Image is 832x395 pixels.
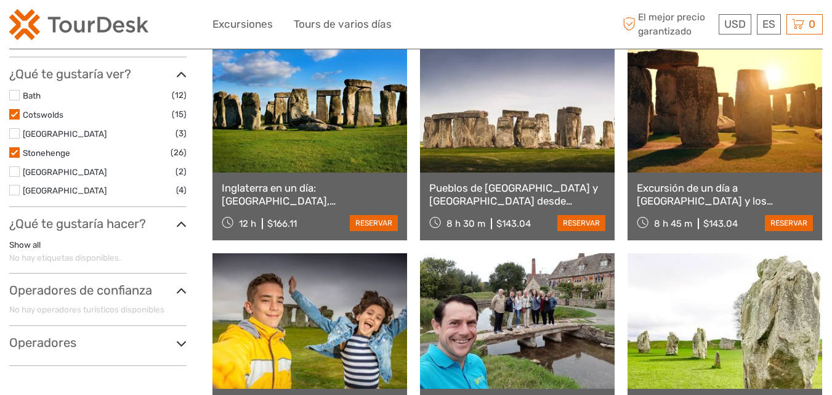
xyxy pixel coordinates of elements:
[142,19,156,34] button: Open LiveChat chat widget
[23,129,107,139] a: [GEOGRAPHIC_DATA]
[294,15,392,33] a: Tours de varios días
[23,91,41,100] a: Bath
[9,216,187,231] h3: ¿Qué te gustaría hacer?
[267,218,297,229] div: $166.11
[9,283,187,298] h3: Operadores de confianza
[496,218,531,229] div: $143.04
[637,182,813,207] a: Excursión de un día a [GEOGRAPHIC_DATA] y los Cotswolds desde [GEOGRAPHIC_DATA]
[807,18,817,30] span: 0
[446,218,485,229] span: 8 h 30 m
[176,183,187,197] span: (4)
[176,165,187,179] span: (2)
[176,126,187,140] span: (3)
[212,15,273,33] a: Excursiones
[557,215,605,231] a: reservar
[23,167,107,177] a: [GEOGRAPHIC_DATA]
[703,218,738,229] div: $143.04
[9,9,148,40] img: 2254-3441b4b5-4e5f-4d00-b396-31f1d84a6ebf_logo_small.png
[9,240,41,250] a: Show all
[172,107,187,121] span: (15)
[23,185,107,195] a: [GEOGRAPHIC_DATA]
[654,218,692,229] span: 8 h 45 m
[23,110,63,120] a: Cotswolds
[9,335,187,350] h3: Operadores
[9,253,121,263] span: No hay etiquetas disponibles.
[429,182,605,207] a: Pueblos de [GEOGRAPHIC_DATA] y [GEOGRAPHIC_DATA] desde [GEOGRAPHIC_DATA]
[350,215,398,231] a: reservar
[9,304,164,314] span: No hay operadores turísticos disponibles
[9,67,187,81] h3: ¿Qué te gustaría ver?
[765,215,813,231] a: reservar
[171,145,187,160] span: (26)
[724,18,746,30] span: USD
[17,22,139,31] p: We're away right now. Please check back later!
[23,148,70,158] a: Stonehenge
[757,14,781,35] div: ES
[172,88,187,102] span: (12)
[239,218,256,229] span: 12 h
[620,10,716,38] span: El mejor precio garantizado
[222,182,398,207] a: Inglaterra en un día: [GEOGRAPHIC_DATA], [GEOGRAPHIC_DATA], [GEOGRAPHIC_DATA] y [GEOGRAPHIC_DATA]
